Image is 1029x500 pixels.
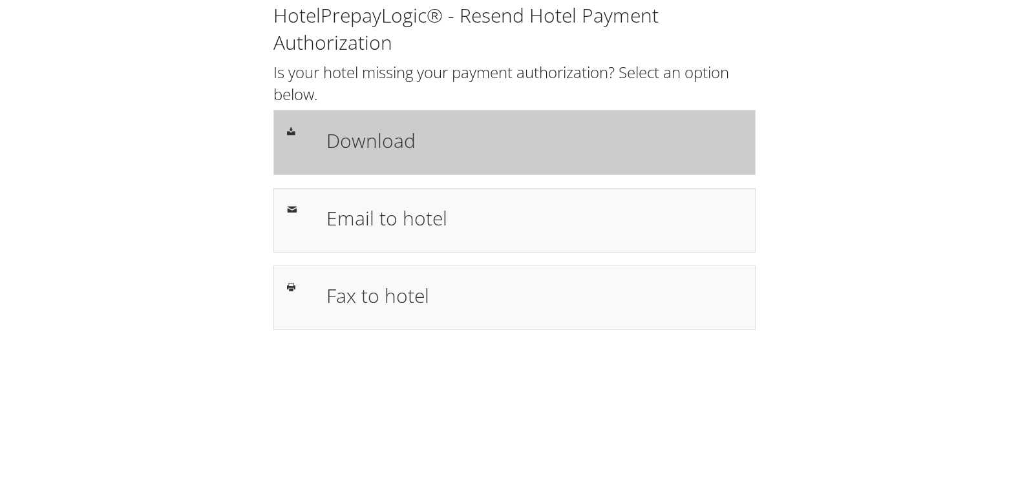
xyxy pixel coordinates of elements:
[326,203,742,233] h1: Email to hotel
[273,110,756,174] a: Download
[326,126,742,155] h1: Download
[273,2,756,56] h1: HotelPrepayLogic® - Resend Hotel Payment Authorization
[273,266,756,330] a: Fax to hotel
[273,188,756,253] a: Email to hotel
[273,61,756,105] h2: Is your hotel missing your payment authorization? Select an option below.
[326,281,742,310] h1: Fax to hotel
